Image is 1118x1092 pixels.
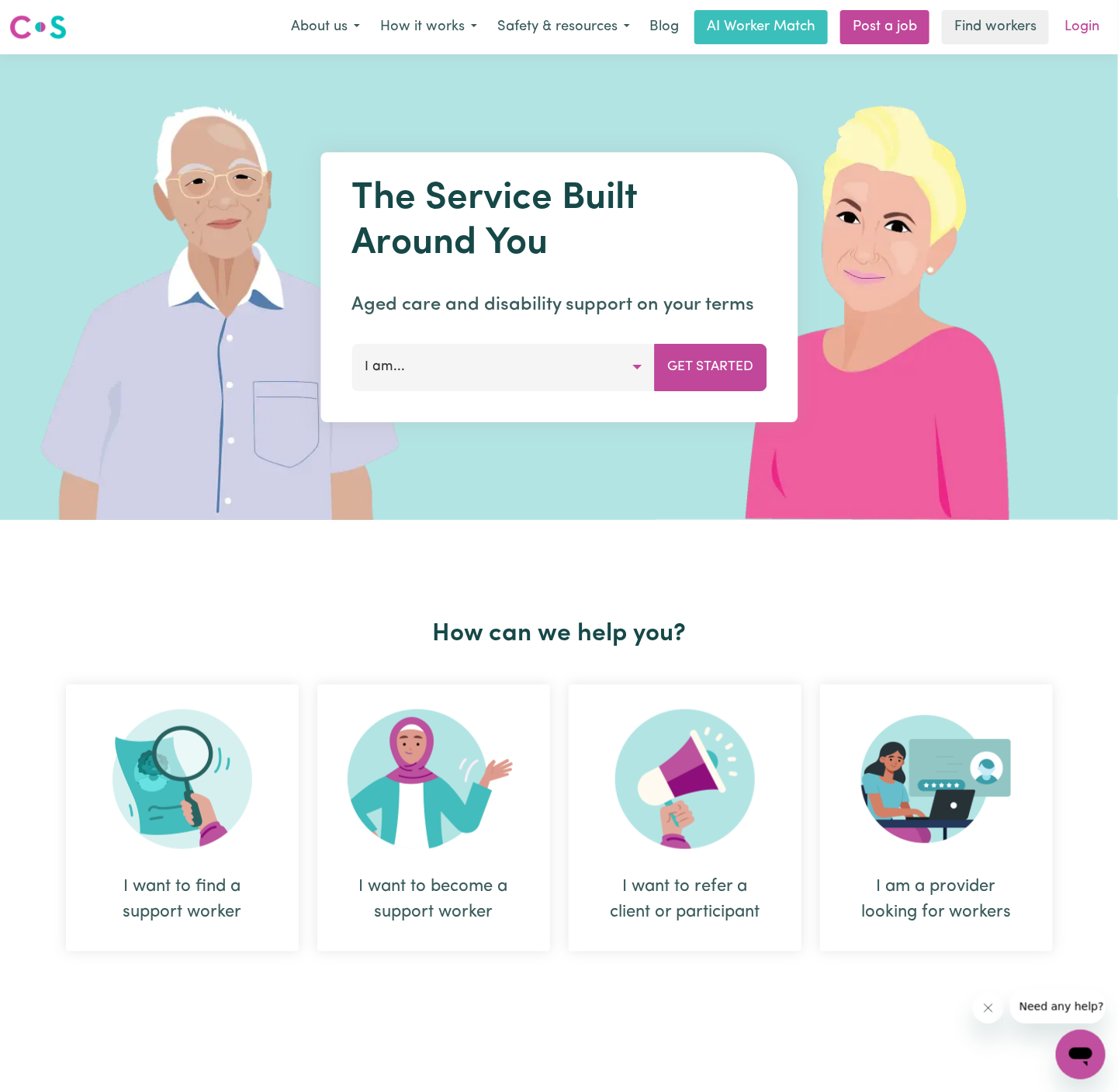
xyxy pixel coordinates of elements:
[615,709,755,849] img: Refer
[351,291,767,319] p: Aged care and disability support on your terms
[1056,1030,1106,1080] iframe: Button to launch messaging window
[569,685,801,952] div: I want to refer a client or participant
[9,9,67,45] a: Careseekers logo
[840,10,929,44] a: Post a job
[103,874,261,925] div: I want to find a support worker
[942,10,1049,44] a: Find workers
[351,177,767,266] h1: The Service Built Around You
[640,10,688,44] a: Blog
[861,709,1012,849] img: Provider
[1010,990,1106,1024] iframe: Message from company
[348,709,520,849] img: Become Worker
[1055,10,1109,44] a: Login
[351,344,655,390] button: I am...
[57,619,1062,649] h2: How can we help you?
[606,874,764,925] div: I want to refer a client or participant
[355,874,513,925] div: I want to become a support worker
[973,993,1004,1024] iframe: Close message
[317,685,550,952] div: I want to become a support worker
[9,13,67,41] img: Careseekers logo
[281,11,370,43] button: About us
[654,344,767,390] button: Get Started
[694,10,828,44] a: AI Worker Match
[112,709,252,849] img: Search
[820,685,1053,952] div: I am a provider looking for workers
[370,11,487,43] button: How it works
[857,874,1016,925] div: I am a provider looking for workers
[487,11,640,43] button: Safety & resources
[66,685,299,952] div: I want to find a support worker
